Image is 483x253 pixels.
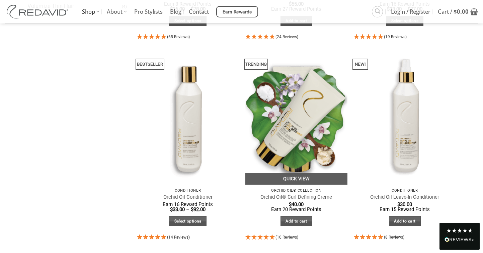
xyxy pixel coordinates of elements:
[384,35,407,39] span: (19 Reviews)
[354,233,456,242] div: 5 Stars - 8 Reviews
[438,3,469,20] span: Cart /
[275,35,298,39] span: (24 Reviews)
[245,49,347,185] img: REDAVID Orchid Oil Curl Defining Creme
[170,206,173,212] span: $
[384,235,404,240] span: (8 Reviews)
[167,235,190,240] span: (14 Reviews)
[137,233,239,242] div: 4.93 Stars - 14 Reviews
[260,194,332,200] a: Orchid Oil® Curl Defining Creme
[245,233,347,242] div: 5 Stars - 10 Reviews
[186,206,189,212] span: –
[137,49,239,185] img: REDAVID Orchid Oil Conditioner
[191,206,193,212] span: $
[167,35,190,39] span: (65 Reviews)
[249,188,344,193] p: Orchid Oil® Collection
[191,206,206,212] bdi: 92.00
[454,8,457,15] span: $
[354,33,456,42] div: 4.95 Stars - 19 Reviews
[372,6,383,17] a: Search
[140,188,236,193] p: Conditioner
[271,206,321,212] span: Earn 20 Reward Points
[275,235,298,240] span: (10 Reviews)
[445,236,475,245] div: Read All Reviews
[245,33,347,42] div: 4.92 Stars - 24 Reviews
[169,216,207,227] a: Select options for “Orchid Oil Conditioner”
[5,5,72,19] img: REDAVID Salon Products | United States
[163,201,213,207] span: Earn 16 Reward Points
[289,201,292,207] span: $
[137,33,239,42] div: 4.95 Stars - 65 Reviews
[357,188,453,193] p: Conditioner
[354,49,456,185] img: REDAVID Orchid Oil Leave-In Conditioner
[397,201,412,207] bdi: 30.00
[380,206,430,212] span: Earn 15 Reward Points
[170,206,185,212] bdi: 33.00
[216,6,258,17] a: Earn Rewards
[397,201,400,207] span: $
[389,216,421,227] a: Add to cart: “Orchid Oil Leave-In Conditioner”
[391,3,430,20] span: Login / Register
[289,201,304,207] bdi: 40.00
[280,216,312,227] a: Add to cart: “Orchid Oil® Curl Defining Creme”
[163,194,213,200] a: Orchid Oil Conditioner
[445,237,475,242] img: REVIEWS.io
[454,8,469,15] bdi: 0.00
[446,228,473,233] div: 4.8 Stars
[439,223,480,250] div: Read All Reviews
[245,173,347,185] a: Quick View
[223,8,252,16] span: Earn Rewards
[370,194,439,200] a: Orchid Oil Leave-In Conditioner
